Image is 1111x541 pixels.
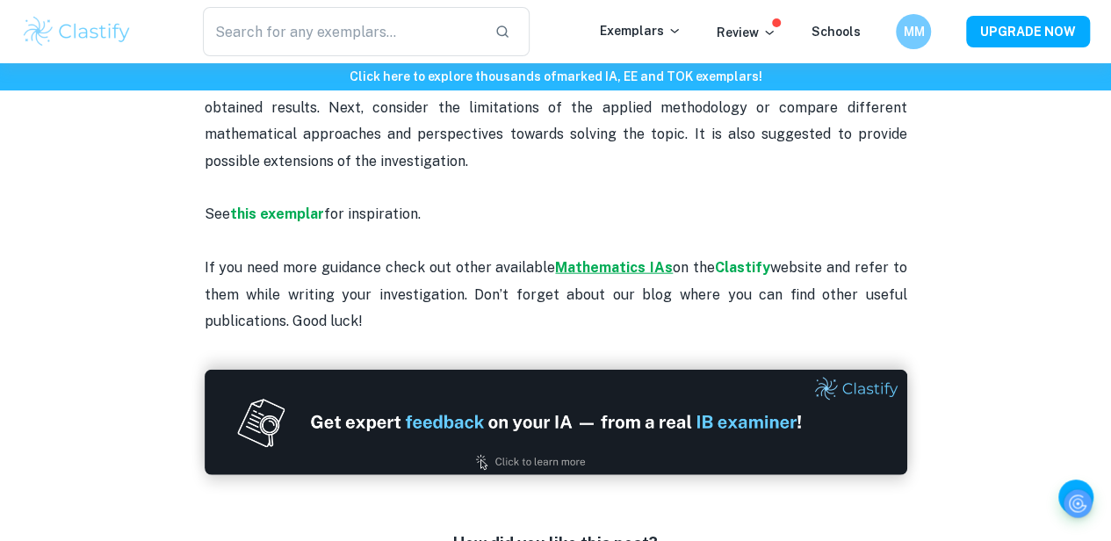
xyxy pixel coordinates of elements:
[896,14,931,49] button: MM
[715,259,770,276] a: Clastify
[673,259,715,276] span: on the
[717,23,776,42] p: Review
[21,14,133,49] img: Clastify logo
[600,21,682,40] p: Exemplars
[1058,480,1093,515] button: Help and Feedback
[555,259,673,276] a: Mathematics IAs
[205,370,907,475] img: Ad
[230,206,324,222] a: this exemplar
[4,67,1107,86] h6: Click here to explore thousands of marked IA, EE and TOK exemplars !
[205,46,911,170] span: In the conclusion of around , you state the answer to the investigated topic based on the conduct...
[205,206,230,222] span: See
[812,25,861,39] a: Schools
[966,16,1090,47] button: UPGRADE NOW
[205,259,556,276] span: If you need more guidance check out other available
[205,259,911,329] span: website and refer to them while writing your investigation. Don’t forget about our blog where you...
[324,206,421,222] span: for inspiration.
[904,22,924,41] h6: MM
[203,7,480,56] input: Search for any exemplars...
